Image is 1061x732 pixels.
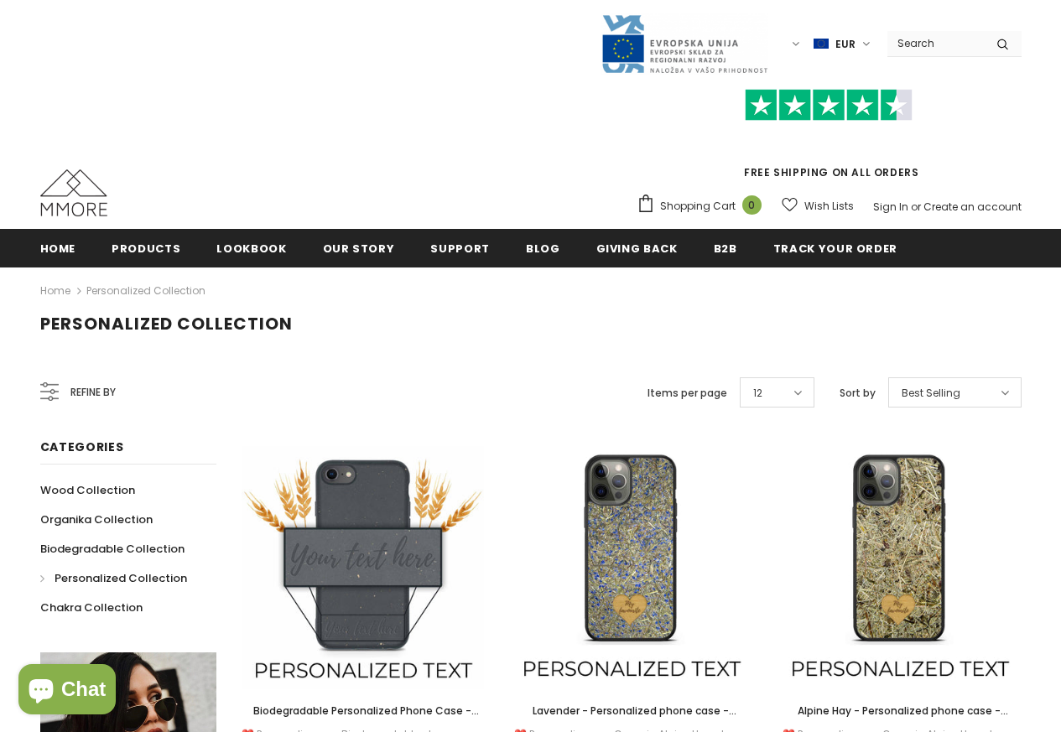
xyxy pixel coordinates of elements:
a: Lookbook [216,229,286,267]
a: Giving back [596,229,678,267]
a: Wish Lists [782,191,854,221]
a: Wood Collection [40,475,135,505]
span: Our Story [323,241,395,257]
img: Javni Razpis [601,13,768,75]
span: Blog [526,241,560,257]
a: Javni Razpis [601,36,768,50]
a: Blog [526,229,560,267]
a: Our Story [323,229,395,267]
a: Home [40,229,76,267]
span: Personalized Collection [40,312,293,335]
span: Track your order [773,241,897,257]
a: Lavender - Personalized phone case - Personalized gift [510,702,753,720]
a: Home [40,281,70,301]
span: Shopping Cart [660,198,736,215]
span: Organika Collection [40,511,153,527]
span: Personalized Collection [55,570,187,586]
span: Refine by [70,383,116,402]
a: Organika Collection [40,505,153,534]
span: Categories [40,439,124,455]
a: Track your order [773,229,897,267]
a: Shopping Cart 0 [637,194,770,219]
span: Biodegradable Collection [40,541,185,557]
span: FREE SHIPPING ON ALL ORDERS [637,96,1022,179]
span: EUR [835,36,856,53]
iframe: Customer reviews powered by Trustpilot [637,121,1022,164]
a: Biodegradable Personalized Phone Case - Black [242,702,485,720]
span: 12 [753,385,762,402]
a: Biodegradable Collection [40,534,185,563]
a: Personalized Collection [86,283,205,298]
input: Search Site [887,31,984,55]
label: Items per page [648,385,727,402]
img: Trust Pilot Stars [745,89,913,122]
span: B2B [714,241,737,257]
span: Home [40,241,76,257]
inbox-online-store-chat: Shopify online store chat [13,664,121,719]
a: Alpine Hay - Personalized phone case - Personalized gift [778,702,1022,720]
a: Chakra Collection [40,593,143,622]
span: Wish Lists [804,198,854,215]
a: Products [112,229,180,267]
span: 0 [742,195,762,215]
a: Sign In [873,200,908,214]
span: or [911,200,921,214]
span: Products [112,241,180,257]
span: Lookbook [216,241,286,257]
span: Chakra Collection [40,600,143,615]
span: Giving back [596,241,678,257]
a: support [430,229,490,267]
label: Sort by [840,385,876,402]
a: B2B [714,229,737,267]
a: Create an account [923,200,1022,214]
span: Best Selling [902,385,960,402]
a: Personalized Collection [40,563,187,593]
span: Wood Collection [40,482,135,498]
span: support [430,241,490,257]
img: MMORE Cases [40,169,107,216]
